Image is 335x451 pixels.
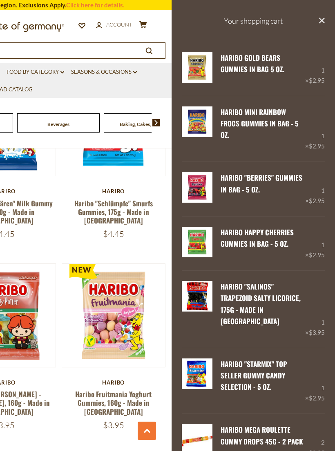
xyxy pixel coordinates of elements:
[120,121,171,127] a: Baking, Cakes, Desserts
[182,281,212,338] a: Haribo "Salinos" Trapezoid Salty Licorice, 175g - made in Germany
[221,252,234,259] a: Edit
[305,227,325,260] div: 1 ×
[221,53,284,74] a: Haribo Gold Bears Gummies in Bag 5 oz.
[309,251,325,259] span: $2.95
[309,329,325,336] span: $3.95
[182,52,212,86] a: Haribo Gold Bears Gummies in Bag
[182,281,212,312] img: Haribo "Salinos" Trapezoid Salty Licorice, 175g - made in Germany
[305,281,325,338] div: 1 ×
[241,77,266,85] a: Remove
[305,172,325,206] div: 1 ×
[96,20,132,29] a: Account
[241,396,266,403] a: Remove
[221,359,287,392] a: Haribo "Starmix" Top Seller Gummy Candy Selection - 5 oz.
[182,106,212,137] img: Haribo Mini Rainbow Frogs Gummies in Bag
[305,106,325,152] div: 1 ×
[221,424,303,446] a: Haribo Mega Roulette Gummy Drops 45g - 2 pack
[7,68,64,77] a: Food By Category
[182,358,212,404] a: Haribo "Starmix" Top Seller Gummy Candy Selection - 5 oz.
[241,198,266,205] a: Remove
[305,358,325,404] div: 1 ×
[182,172,212,203] img: Haribo Berries Gummies in Bag
[221,172,302,194] a: Haribo "Berries" Gummies in Bag - 5 oz.
[182,227,212,257] img: Haribo Twin Cherries Gummies in Bag
[221,198,234,205] a: Edit
[182,172,212,206] a: Haribo Berries Gummies in Bag
[103,229,124,239] span: $4.45
[221,396,234,403] a: Edit
[152,119,160,126] img: next arrow
[182,106,212,152] a: Haribo Mini Rainbow Frogs Gummies in Bag
[182,52,212,83] img: Haribo Gold Bears Gummies in Bag
[221,329,234,337] a: Edit
[309,394,325,402] span: $2.95
[309,142,325,150] span: $2.95
[221,77,234,85] a: Edit
[66,1,124,9] a: Click here for details.
[182,227,212,260] a: Haribo Twin Cherries Gummies in Bag
[47,121,69,127] a: Beverages
[221,107,299,140] a: Haribo Mini Rainbow Frogs Gummies in Bag - 5 oz.
[221,227,294,249] a: Haribo Happy Cherries Gummies in Bag - 5 oz.
[221,144,234,151] a: Edit
[241,329,266,337] a: Remove
[241,252,266,259] a: Remove
[106,21,132,28] span: Account
[182,358,212,389] img: Haribo "Starmix" Top Seller Gummy Candy Selection - 5 oz.
[74,198,153,226] a: Haribo "Schlümpfe" Smurfs Gummies, 175g - Made in [GEOGRAPHIC_DATA]
[309,197,325,204] span: $2.95
[241,144,266,151] a: Remove
[62,264,165,367] img: Haribo
[221,281,301,326] a: Haribo "Salinos" Trapezoid Salty Licorice, 175g - made in [GEOGRAPHIC_DATA]
[75,389,152,417] a: Haribo Fruitmania Yoghurt Gummies, 160g - Made in [GEOGRAPHIC_DATA]
[62,379,165,386] div: Haribo
[305,52,325,86] div: 1 ×
[71,68,137,77] a: Seasons & Occasions
[309,77,325,84] span: $2.95
[62,188,165,195] div: Haribo
[103,420,124,430] span: $3.95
